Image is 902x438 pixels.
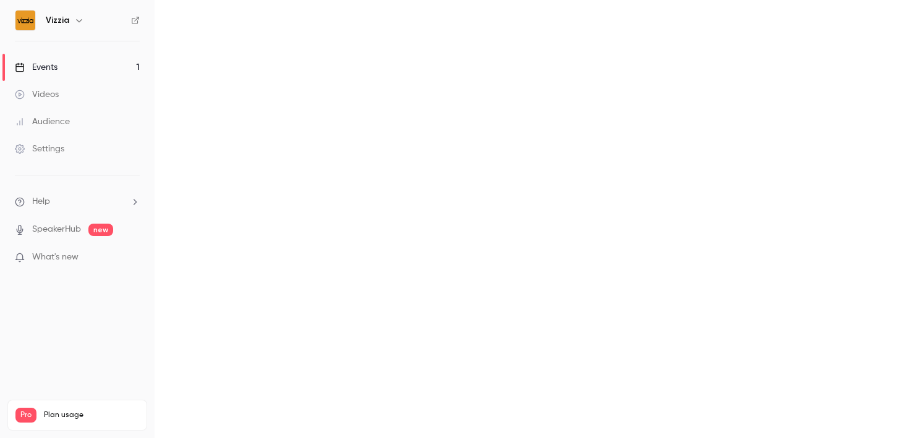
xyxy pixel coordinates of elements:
[32,251,79,264] span: What's new
[15,116,70,128] div: Audience
[32,223,81,236] a: SpeakerHub
[15,195,140,208] li: help-dropdown-opener
[88,224,113,236] span: new
[15,88,59,101] div: Videos
[44,410,139,420] span: Plan usage
[15,143,64,155] div: Settings
[15,61,57,74] div: Events
[32,195,50,208] span: Help
[15,408,36,423] span: Pro
[15,11,35,30] img: Vizzia
[46,14,69,27] h6: Vizzia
